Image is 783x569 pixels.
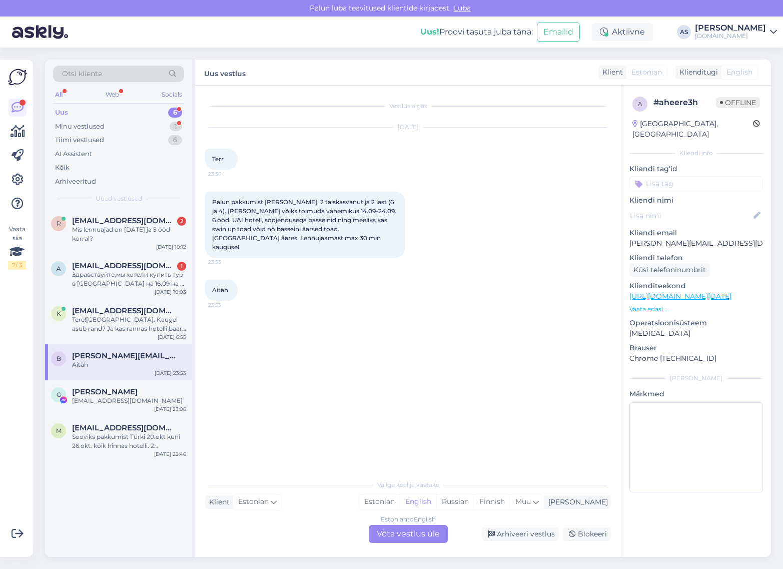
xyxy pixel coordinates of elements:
div: Võta vestlus üle [369,525,448,543]
a: [URL][DOMAIN_NAME][DATE] [629,292,731,301]
span: English [726,67,752,78]
div: Socials [160,88,184,101]
div: Kliendi info [629,149,763,158]
span: a [638,100,642,108]
p: Kliendi telefon [629,253,763,263]
div: Kõik [55,163,70,173]
div: Tiimi vestlused [55,135,104,145]
span: Terr [212,155,224,163]
p: Kliendi nimi [629,195,763,206]
div: Finnish [474,494,510,509]
p: [MEDICAL_DATA] [629,328,763,339]
div: [DATE] 10:12 [156,243,186,251]
span: k [57,310,61,317]
input: Lisa tag [629,176,763,191]
div: [DATE] [205,123,611,132]
span: Gerda Saarna [72,387,138,396]
span: raivo.toom@gmail.com [72,216,176,225]
div: 2 / 3 [8,261,26,270]
div: AS [677,25,691,39]
p: Vaata edasi ... [629,305,763,314]
b: Uus! [420,27,439,37]
div: Klienditugi [675,67,718,78]
div: Vestlus algas [205,102,611,111]
label: Uus vestlus [204,66,246,79]
div: Küsi telefoninumbrit [629,263,710,277]
div: 1 [170,122,182,132]
span: Estonian [238,496,269,507]
span: b [57,355,61,362]
div: Web [104,88,121,101]
span: Uued vestlused [96,194,142,203]
p: Märkmed [629,389,763,399]
div: [DATE] 23:53 [155,369,186,377]
span: Otsi kliente [62,69,102,79]
span: 23:53 [208,258,246,266]
div: [DATE] 6:55 [158,333,186,341]
span: katri.nolvik@gmail.com [72,306,176,315]
span: bernela@gmail.com [72,351,176,360]
p: Klienditeekond [629,281,763,291]
button: Emailid [537,23,580,42]
span: astafjeva89@gmail.com [72,261,176,270]
div: Klient [598,67,623,78]
div: [EMAIL_ADDRESS][DOMAIN_NAME] [72,396,186,405]
div: Russian [436,494,474,509]
div: Klient [205,497,230,507]
div: 6 [168,135,182,145]
div: Здравствуйте,мы хотели купить тур в [GEOGRAPHIC_DATA] на 16.09 на 2 их в гостиницу [PERSON_NAME][... [72,270,186,288]
p: Kliendi email [629,228,763,238]
div: # aheere3h [653,97,716,109]
span: m [56,427,62,434]
span: 23:50 [208,170,246,178]
div: 1 [177,262,186,271]
div: [DATE] 23:06 [154,405,186,413]
div: Valige keel ja vastake [205,480,611,489]
div: [DATE] 22:46 [154,450,186,458]
div: [PERSON_NAME] [629,374,763,383]
div: English [400,494,436,509]
input: Lisa nimi [630,210,751,221]
div: Sooviks pakkumist Türki 20.okt kuni 26.okt. kõik hinnas hotelli. 2 täiskasvanut ja kaks 14 a last... [72,432,186,450]
div: All [53,88,65,101]
div: Arhiveeri vestlus [482,527,559,541]
div: 2 [177,217,186,226]
div: Minu vestlused [55,122,105,132]
span: a [57,265,61,272]
div: Arhiveeritud [55,177,96,187]
span: Estonian [631,67,662,78]
p: Brauser [629,343,763,353]
div: [PERSON_NAME] [544,497,608,507]
div: 6 [168,108,182,118]
p: Kliendi tag'id [629,164,763,174]
div: Mis lennuajad on [DATE] ja 5 ööd korral? [72,225,186,243]
span: Aitäh [212,286,228,294]
div: Tere![GEOGRAPHIC_DATA]. Kaugel asub rand? Ja kas rannas hotelli baar on kohalike alkohoolsete tas... [72,315,186,333]
div: Aitäh [72,360,186,369]
div: [DOMAIN_NAME] [695,32,766,40]
span: Luba [451,4,474,13]
div: [GEOGRAPHIC_DATA], [GEOGRAPHIC_DATA] [632,119,753,140]
div: Proovi tasuta juba täna: [420,26,533,38]
div: Vaata siia [8,225,26,270]
p: Operatsioonisüsteem [629,318,763,328]
span: maili@raama.ee [72,423,176,432]
div: [DATE] 10:03 [155,288,186,296]
p: Chrome [TECHNICAL_ID] [629,353,763,364]
div: Estonian [359,494,400,509]
div: Blokeeri [563,527,611,541]
span: Muu [515,497,531,506]
span: G [57,391,61,398]
div: Aktiivne [592,23,653,41]
span: Offline [716,97,760,108]
div: AI Assistent [55,149,92,159]
img: Askly Logo [8,68,27,87]
div: Estonian to English [381,515,436,524]
span: r [57,220,61,227]
div: Uus [55,108,68,118]
span: Palun pakkumist [PERSON_NAME]. 2 täiskasvanut ja 2 last (6 ja 4). [PERSON_NAME] võiks toimuda vah... [212,198,398,251]
span: 23:53 [208,301,246,309]
p: [PERSON_NAME][EMAIL_ADDRESS][DOMAIN_NAME] [629,238,763,249]
div: [PERSON_NAME] [695,24,766,32]
a: [PERSON_NAME][DOMAIN_NAME] [695,24,777,40]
